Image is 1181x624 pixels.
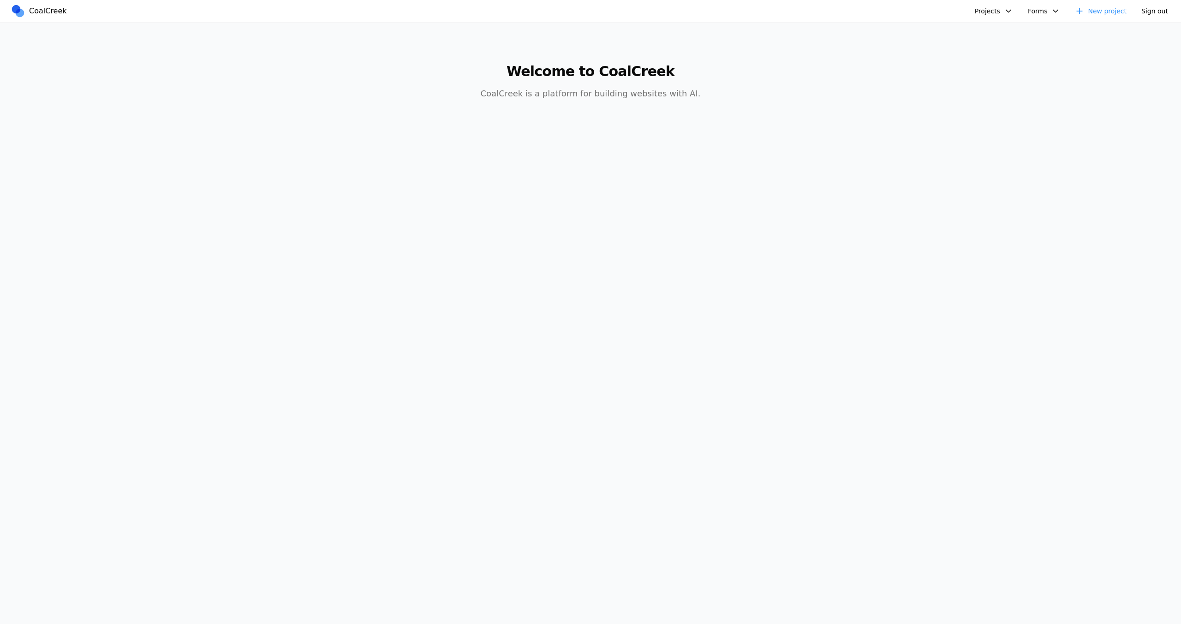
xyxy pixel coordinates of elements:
button: Projects [969,4,1019,18]
a: CoalCreek [11,4,71,18]
span: CoalCreek [29,6,67,17]
button: Forms [1022,4,1066,18]
a: New project [1069,4,1132,18]
p: CoalCreek is a platform for building websites with AI. [413,87,768,100]
button: Sign out [1136,4,1174,18]
h1: Welcome to CoalCreek [413,63,768,80]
